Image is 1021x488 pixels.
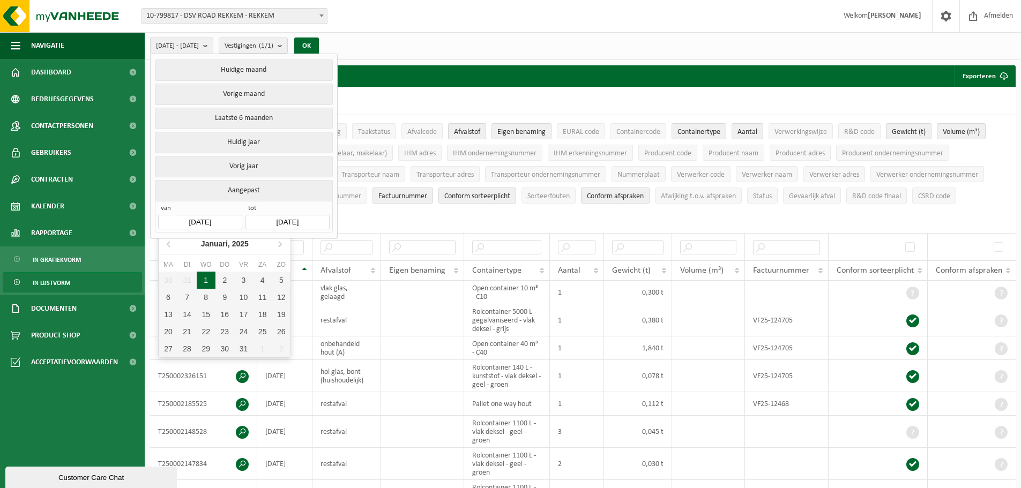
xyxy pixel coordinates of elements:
[232,240,249,247] i: 2025
[272,340,290,357] div: 2
[31,112,93,139] span: Contactpersonen
[604,281,672,304] td: 0,300 t
[358,128,390,136] span: Taakstatus
[178,323,197,340] div: 21
[464,304,550,336] td: Rolcontainer 5000 L - gegalvaniseerd - vlak deksel - grijs
[550,448,604,480] td: 2
[234,306,253,323] div: 17
[703,145,764,161] button: Producent naamProducent naam: Activate to sort
[31,166,73,193] span: Contracten
[747,187,778,204] button: StatusStatus: Activate to sort
[677,171,725,179] span: Verwerker code
[846,187,907,204] button: R&D code finaalR&amp;D code finaal: Activate to sort
[5,464,179,488] iframe: chat widget
[557,123,605,139] button: EURAL codeEURAL code: Activate to sort
[753,192,772,200] span: Status
[234,259,253,270] div: vr
[253,289,272,306] div: 11
[253,323,272,340] div: 25
[745,392,829,416] td: VF25-12468
[234,289,253,306] div: 10
[234,323,253,340] div: 24
[150,416,257,448] td: T250002148528
[215,340,234,357] div: 30
[550,416,604,448] td: 3
[150,281,257,304] td: T250002601727
[259,42,273,49] count: (1/1)
[272,272,290,289] div: 5
[438,187,516,204] button: Conform sorteerplicht : Activate to sort
[158,204,242,215] span: van
[876,171,978,179] span: Verwerker ondernemingsnummer
[155,59,332,81] button: Huidige maand
[732,123,763,139] button: AantalAantal: Activate to sort
[197,235,253,252] div: Januari,
[837,266,914,275] span: Conform sorteerplicht
[155,108,332,129] button: Laatste 6 maanden
[294,37,319,55] button: OK
[464,416,550,448] td: Rolcontainer 1100 L - vlak deksel - geel - groen
[31,59,71,86] span: Dashboard
[550,304,604,336] td: 1
[31,295,77,322] span: Documenten
[3,249,142,269] a: In grafiekvorm
[671,166,731,182] button: Verwerker codeVerwerker code: Activate to sort
[472,266,521,275] span: Containertype
[312,304,381,336] td: restafval
[159,323,177,340] div: 20
[33,273,70,293] span: In lijstvorm
[234,272,253,289] div: 3
[617,171,660,179] span: Nummerplaat
[272,323,290,340] div: 26
[604,392,672,416] td: 0,112 t
[253,272,272,289] div: 4
[378,192,427,200] span: Factuurnummer
[155,132,332,153] button: Huidig jaar
[31,32,64,59] span: Navigatie
[312,360,381,392] td: hol glas, bont (huishoudelijk)
[215,259,234,270] div: do
[31,139,71,166] span: Gebruikers
[401,123,443,139] button: AfvalcodeAfvalcode: Activate to sort
[464,360,550,392] td: Rolcontainer 140 L - kunststof - vlak deksel - geel - groen
[769,123,833,139] button: VerwerkingswijzeVerwerkingswijze: Activate to sort
[215,323,234,340] div: 23
[776,149,825,157] span: Producent adres
[745,304,829,336] td: VF25-124705
[253,306,272,323] div: 18
[912,187,956,204] button: CSRD codeCSRD code: Activate to sort
[150,448,257,480] td: T250002147834
[372,187,433,204] button: FactuurnummerFactuurnummer: Activate to sort
[842,149,943,157] span: Producent ondernemingsnummer
[604,336,672,360] td: 1,840 t
[159,306,177,323] div: 13
[870,166,984,182] button: Verwerker ondernemingsnummerVerwerker ondernemingsnummer: Activate to sort
[155,84,332,105] button: Vorige maand
[33,250,81,270] span: In grafiekvorm
[178,272,197,289] div: 31
[563,128,599,136] span: EURAL code
[272,289,290,306] div: 12
[156,38,199,54] span: [DATE] - [DATE]
[312,392,381,416] td: restafval
[150,392,257,416] td: T250002185525
[918,192,950,200] span: CSRD code
[197,323,215,340] div: 22
[234,340,253,357] div: 31
[548,145,633,161] button: IHM erkenningsnummerIHM erkenningsnummer: Activate to sort
[159,340,177,357] div: 27
[661,192,736,200] span: Afwijking t.o.v. afspraken
[753,266,809,275] span: Factuurnummer
[178,340,197,357] div: 28
[789,192,835,200] span: Gevaarlijk afval
[257,360,312,392] td: [DATE]
[416,171,474,179] span: Transporteur adres
[155,180,332,201] button: Aangepast
[803,166,865,182] button: Verwerker adresVerwerker adres: Activate to sort
[150,37,213,54] button: [DATE] - [DATE]
[444,192,510,200] span: Conform sorteerplicht
[612,266,651,275] span: Gewicht (t)
[868,12,921,20] strong: [PERSON_NAME]
[312,416,381,448] td: restafval
[31,220,72,246] span: Rapportage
